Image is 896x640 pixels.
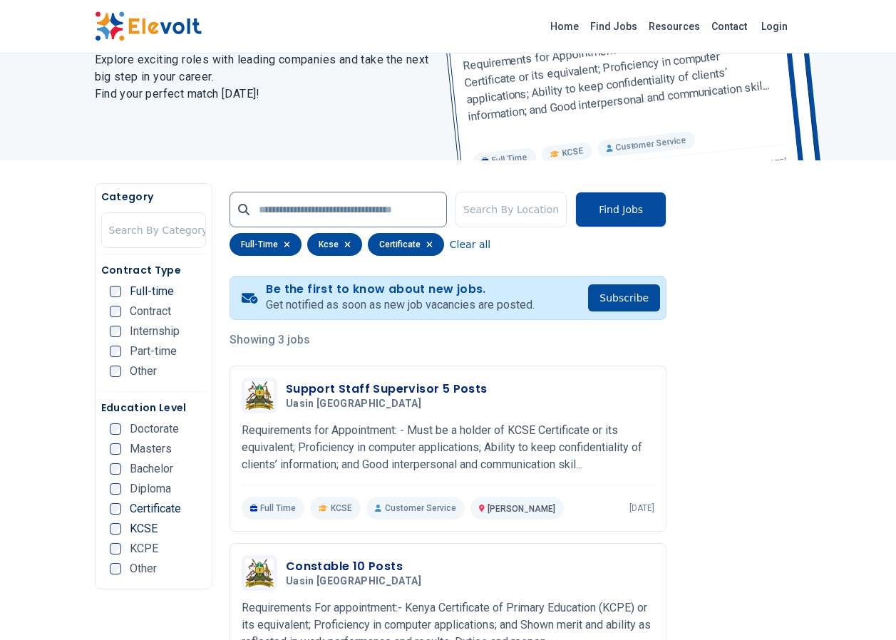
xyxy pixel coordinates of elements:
a: Uasin Gishu CountySupport Staff Supervisor 5 PostsUasin [GEOGRAPHIC_DATA]Requirements for Appoint... [242,378,654,520]
input: Other [110,366,121,377]
p: Showing 3 jobs [230,331,666,349]
span: Other [130,563,157,574]
h5: Contract Type [101,263,206,277]
img: Uasin Gishu County [245,559,274,588]
h5: Education Level [101,401,206,415]
button: Subscribe [588,284,660,311]
h3: Support Staff Supervisor 5 Posts [286,381,488,398]
input: Part-time [110,346,121,357]
img: Uasin Gishu County [245,381,274,411]
span: Uasin [GEOGRAPHIC_DATA] [286,575,421,588]
h5: Category [101,190,206,204]
span: Bachelor [130,463,173,475]
span: KCPE [130,543,158,554]
span: Contract [130,306,171,317]
img: Elevolt [95,11,202,41]
input: Diploma [110,483,121,495]
span: KCSE [331,502,352,514]
input: Internship [110,326,121,337]
span: Masters [130,443,172,455]
input: Contract [110,306,121,317]
iframe: Chat Widget [825,572,896,640]
a: Contact [706,15,753,38]
div: full-time [230,233,302,256]
span: Doctorate [130,423,179,435]
h3: Constable 10 Posts [286,558,427,575]
p: Requirements for Appointment: - Must be a holder of KCSE Certificate or its equivalent; Proficien... [242,422,654,473]
h4: Be the first to know about new jobs. [266,282,535,296]
div: kcse [307,233,362,256]
span: Part-time [130,346,177,357]
p: Get notified as soon as new job vacancies are posted. [266,296,535,314]
p: [DATE] [629,502,654,514]
a: Resources [643,15,706,38]
h2: Explore exciting roles with leading companies and take the next big step in your career. Find you... [95,51,431,103]
span: Certificate [130,503,181,515]
input: Doctorate [110,423,121,435]
span: Full-time [130,286,174,297]
span: Diploma [130,483,171,495]
span: Uasin [GEOGRAPHIC_DATA] [286,398,421,411]
input: Full-time [110,286,121,297]
span: [PERSON_NAME] [488,504,555,514]
input: Masters [110,443,121,455]
button: Clear all [450,233,490,256]
p: Full Time [242,497,305,520]
input: Certificate [110,503,121,515]
input: KCPE [110,543,121,554]
a: Home [545,15,585,38]
p: Customer Service [366,497,464,520]
input: Other [110,563,121,574]
span: Other [130,366,157,377]
a: Login [753,12,796,41]
input: Bachelor [110,463,121,475]
div: certificate [368,233,444,256]
span: Internship [130,326,180,337]
span: KCSE [130,523,158,535]
a: Find Jobs [585,15,643,38]
input: KCSE [110,523,121,535]
button: Find Jobs [575,192,666,227]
